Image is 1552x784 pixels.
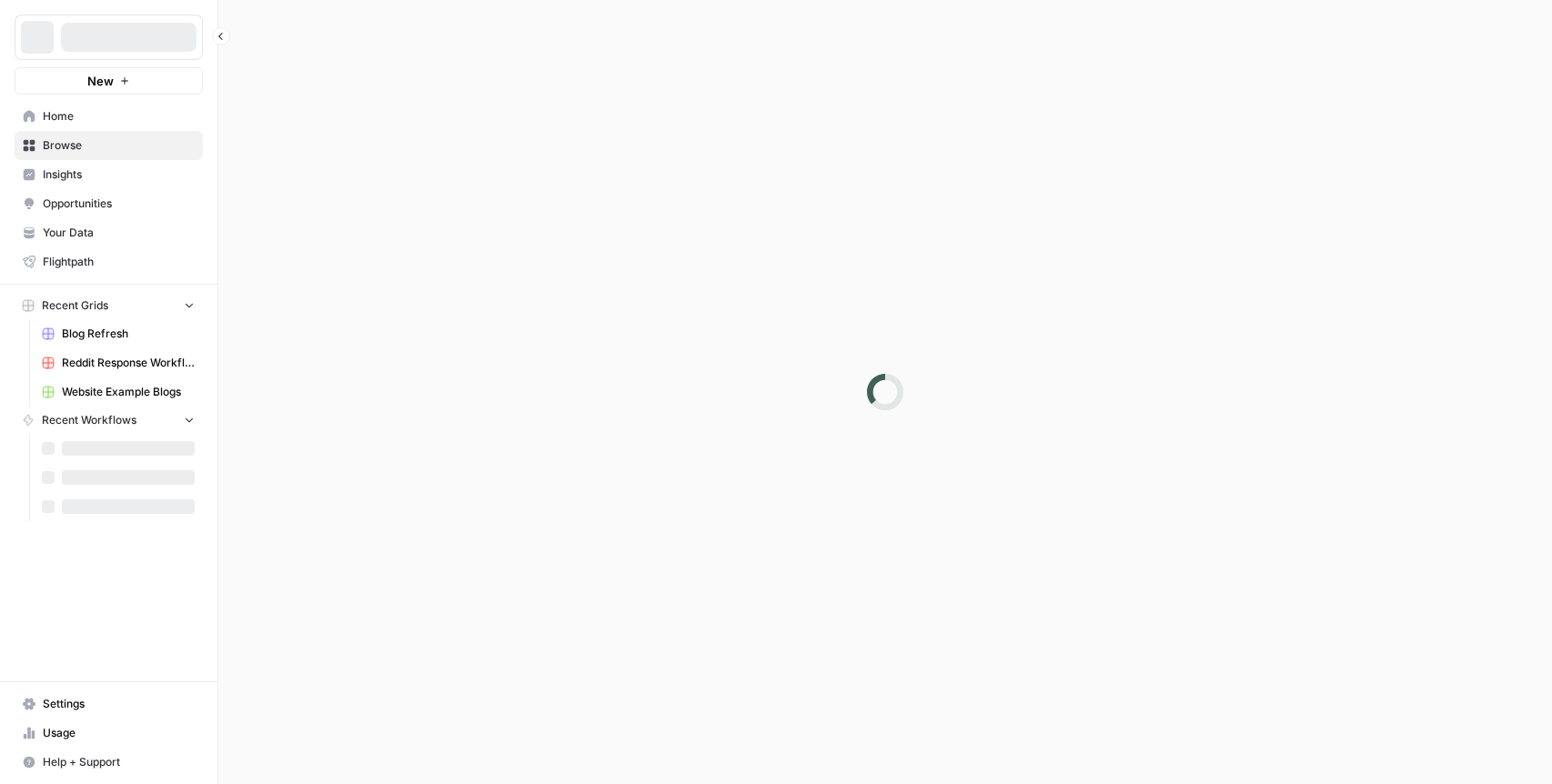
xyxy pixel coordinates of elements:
a: Flightpath [15,247,203,276]
span: Recent Workflows [42,412,136,428]
a: Your Data [15,218,203,247]
button: Help + Support [15,748,203,777]
button: New [15,67,203,95]
span: Help + Support [43,754,195,770]
a: Settings [15,689,203,719]
span: Usage [43,725,195,741]
a: Website Example Blogs [34,377,203,407]
a: Usage [15,719,203,748]
span: Website Example Blogs [62,384,195,400]
span: Opportunities [43,196,195,212]
a: Blog Refresh [34,319,203,348]
a: Insights [15,160,203,189]
span: Reddit Response Workflow Grid [62,355,195,371]
button: Recent Workflows [15,407,203,434]
span: New [87,72,114,90]
button: Recent Grids [15,292,203,319]
span: Insights [43,166,195,183]
span: Blog Refresh [62,326,195,342]
span: Flightpath [43,254,195,270]
span: Browse [43,137,195,154]
a: Reddit Response Workflow Grid [34,348,203,377]
a: Opportunities [15,189,203,218]
span: Your Data [43,225,195,241]
span: Settings [43,696,195,712]
a: Home [15,102,203,131]
span: Home [43,108,195,125]
a: Browse [15,131,203,160]
span: Recent Grids [42,297,108,314]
